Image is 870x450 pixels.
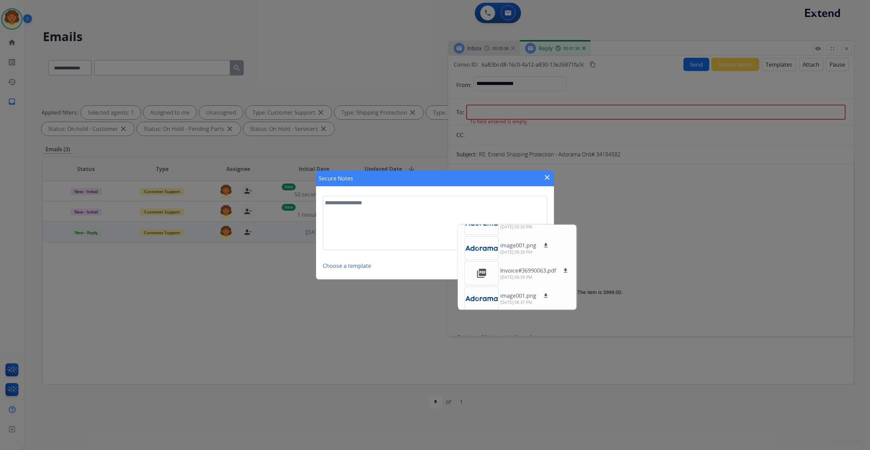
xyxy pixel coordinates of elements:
[543,173,551,181] mat-icon: close
[543,293,549,299] mat-icon: download
[500,266,556,275] p: Invoice#36990063.pdf
[562,267,569,274] mat-icon: download
[500,241,536,249] p: image001.png
[500,292,536,300] p: image001.png
[319,174,353,183] h1: Secure Notes
[500,224,550,230] p: [DATE] 05:33 PM
[323,259,371,273] button: Choose a template
[500,275,570,280] p: [DATE] 06:39 PM
[500,249,550,255] p: [DATE] 06:39 PM
[832,438,863,446] p: 0.20.1027RC
[500,300,550,305] p: [DATE] 06:37 PM
[476,268,487,279] mat-icon: picture_as_pdf
[543,242,549,248] mat-icon: download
